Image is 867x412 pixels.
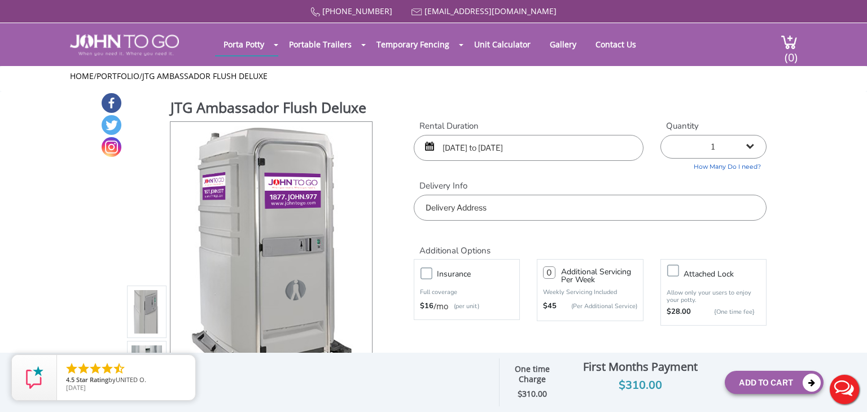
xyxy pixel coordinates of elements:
[515,363,550,385] strong: One time Charge
[170,98,374,120] h1: JTG Ambassador Flush Deluxe
[97,71,139,81] a: Portfolio
[667,289,760,304] p: Allow only your users to enjoy your potty.
[414,180,767,192] label: Delivery Info
[185,122,357,388] img: Product
[411,8,422,16] img: Mail
[414,232,767,256] h2: Additional Options
[587,33,645,55] a: Contact Us
[781,34,798,50] img: cart a
[420,301,433,312] strong: $16
[23,366,46,389] img: Review Rating
[66,383,86,392] span: [DATE]
[667,306,691,318] strong: $28.00
[564,357,716,376] div: First Months Payment
[424,6,557,16] a: [EMAIL_ADDRESS][DOMAIN_NAME]
[112,362,126,375] li: 
[522,388,547,399] span: 310.00
[541,33,585,55] a: Gallery
[215,33,273,55] a: Porta Potty
[368,33,458,55] a: Temporary Fencing
[142,71,268,81] a: JTG Ambassador Flush Deluxe
[100,362,114,375] li: 
[281,33,360,55] a: Portable Trailers
[102,115,121,135] a: Twitter
[448,301,479,312] p: (per unit)
[414,195,767,221] input: Delivery Address
[564,376,716,395] div: $310.00
[116,375,146,384] span: UNITED O.
[70,71,798,82] ul: / /
[725,371,824,394] button: Add To Cart
[697,306,755,318] p: {One time fee}
[66,376,186,384] span: by
[76,375,108,384] span: Star Rating
[102,93,121,113] a: Facebook
[322,6,392,16] a: [PHONE_NUMBER]
[561,268,637,284] h3: Additional Servicing Per Week
[77,362,90,375] li: 
[414,135,643,161] input: Start date | End date
[70,34,179,56] img: JOHN to go
[543,266,555,279] input: 0
[414,120,643,132] label: Rental Duration
[437,267,525,281] h3: Insurance
[660,120,767,132] label: Quantity
[557,302,637,310] p: (Per Additional Service)
[822,367,867,412] button: Live Chat
[310,7,320,17] img: Call
[66,375,75,384] span: 4.5
[684,267,772,281] h3: Attached lock
[466,33,539,55] a: Unit Calculator
[420,287,514,298] p: Full coverage
[784,41,798,65] span: (0)
[420,301,514,312] div: /mo
[518,389,547,400] strong: $
[70,71,94,81] a: Home
[543,288,637,296] p: Weekly Servicing Included
[89,362,102,375] li: 
[102,137,121,157] a: Instagram
[660,159,767,172] a: How Many Do I need?
[543,301,557,312] strong: $45
[65,362,78,375] li: 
